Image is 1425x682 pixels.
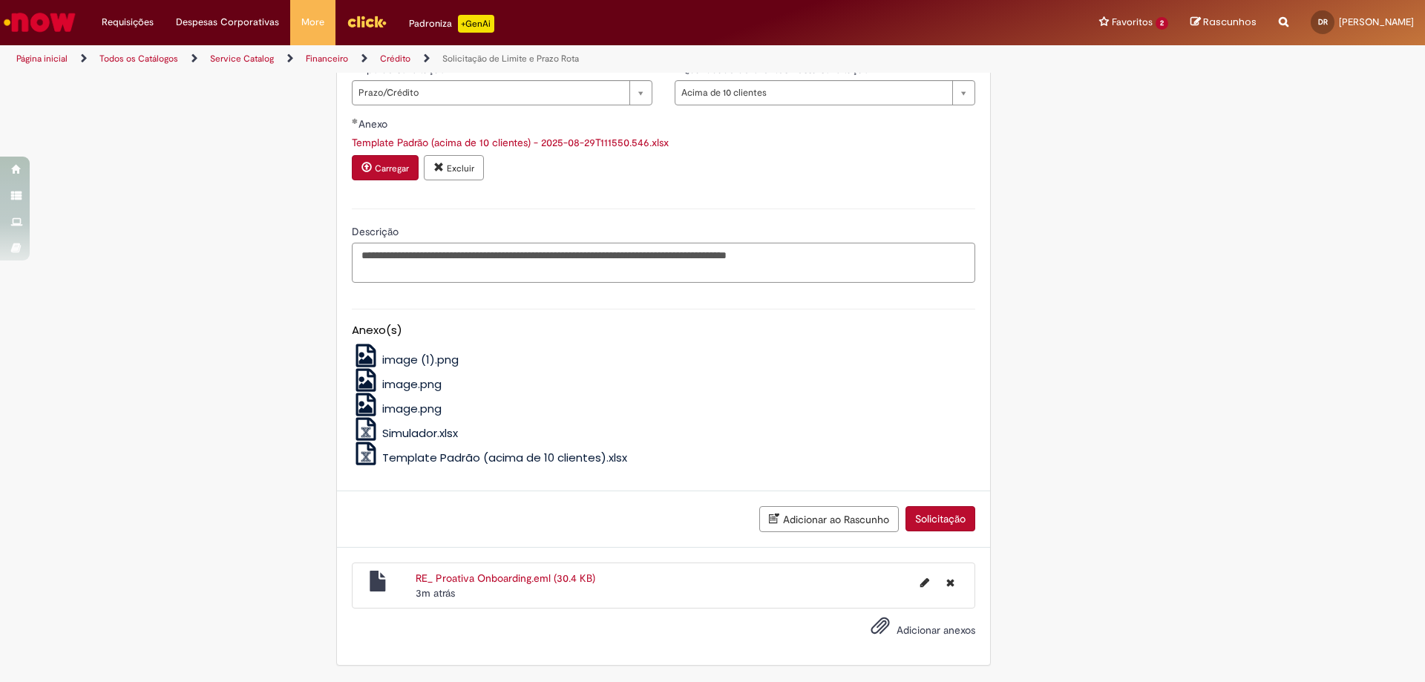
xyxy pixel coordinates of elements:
[301,15,324,30] span: More
[102,15,154,30] span: Requisições
[210,53,274,65] a: Service Catalog
[375,163,409,174] small: Carregar
[447,163,474,174] small: Excluir
[352,118,358,124] span: Obrigatório Preenchido
[1318,17,1328,27] span: DR
[382,352,459,367] span: image (1).png
[306,53,348,65] a: Financeiro
[905,506,975,531] button: Solicitação
[911,571,938,594] button: Editar nome de arquivo RE_ Proativa Onboarding.eml
[352,450,628,465] a: Template Padrão (acima de 10 clientes).xlsx
[1112,15,1153,30] span: Favoritos
[176,15,279,30] span: Despesas Corporativas
[352,352,459,367] a: image (1).png
[352,376,442,392] a: image.png
[1156,17,1168,30] span: 2
[458,15,494,33] p: +GenAi
[380,53,410,65] a: Crédito
[382,401,442,416] span: image.png
[11,45,939,73] ul: Trilhas de página
[352,155,419,180] button: Carregar anexo de Anexo Required
[352,136,669,149] a: Download de Template Padrão (acima de 10 clientes) - 2025-08-29T111550.546.xlsx
[382,450,627,465] span: Template Padrão (acima de 10 clientes).xlsx
[424,155,484,180] button: Excluir anexo Template Padrão (acima de 10 clientes) - 2025-08-29T111550.546.xlsx
[416,571,595,585] a: RE_ Proativa Onboarding.eml (30.4 KB)
[99,53,178,65] a: Todos os Catálogos
[347,10,387,33] img: click_logo_yellow_360x200.png
[358,117,390,131] span: Anexo
[1339,16,1414,28] span: [PERSON_NAME]
[409,15,494,33] div: Padroniza
[358,62,448,76] span: Tipo de solicitação
[681,81,945,105] span: Acima de 10 clientes
[1,7,78,37] img: ServiceNow
[759,506,899,532] button: Adicionar ao Rascunho
[358,81,622,105] span: Prazo/Crédito
[352,225,402,238] span: Descrição
[416,586,455,600] time: 29/08/2025 11:15:24
[1190,16,1257,30] a: Rascunhos
[416,586,455,600] span: 3m atrás
[352,243,975,283] textarea: Descrição
[352,401,442,416] a: image.png
[382,425,458,441] span: Simulador.xlsx
[681,62,872,76] span: Quantidade de clientes nessa solicitação
[442,53,579,65] a: Solicitação de Limite e Prazo Rota
[867,612,894,646] button: Adicionar anexos
[1203,15,1257,29] span: Rascunhos
[352,324,975,337] h5: Anexo(s)
[382,376,442,392] span: image.png
[937,571,963,594] button: Excluir RE_ Proativa Onboarding.eml
[352,425,459,441] a: Simulador.xlsx
[897,623,975,637] span: Adicionar anexos
[16,53,68,65] a: Página inicial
